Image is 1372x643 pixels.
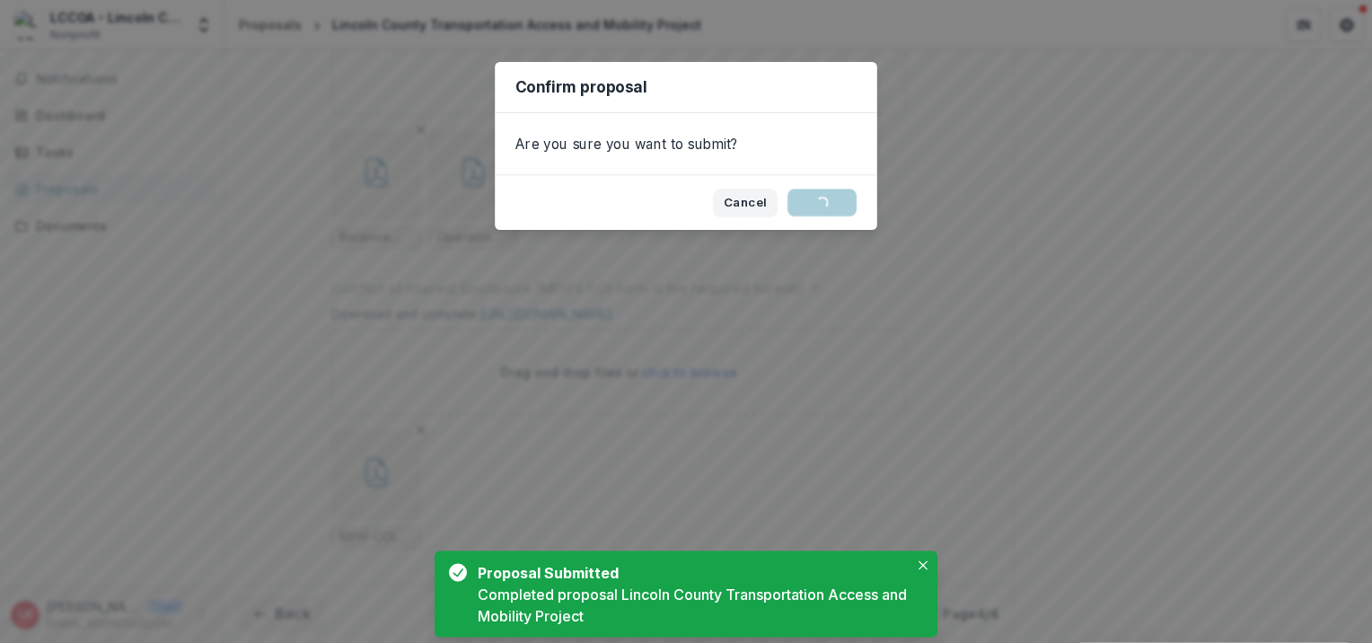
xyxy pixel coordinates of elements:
div: Proposal Submitted [478,562,901,584]
button: Close [912,555,934,577]
header: Confirm proposal [495,62,877,113]
button: Cancel [713,189,777,216]
div: Are you sure you want to submit? [495,113,877,174]
div: Completed proposal Lincoln County Transportation Access and Mobility Project [478,584,909,627]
